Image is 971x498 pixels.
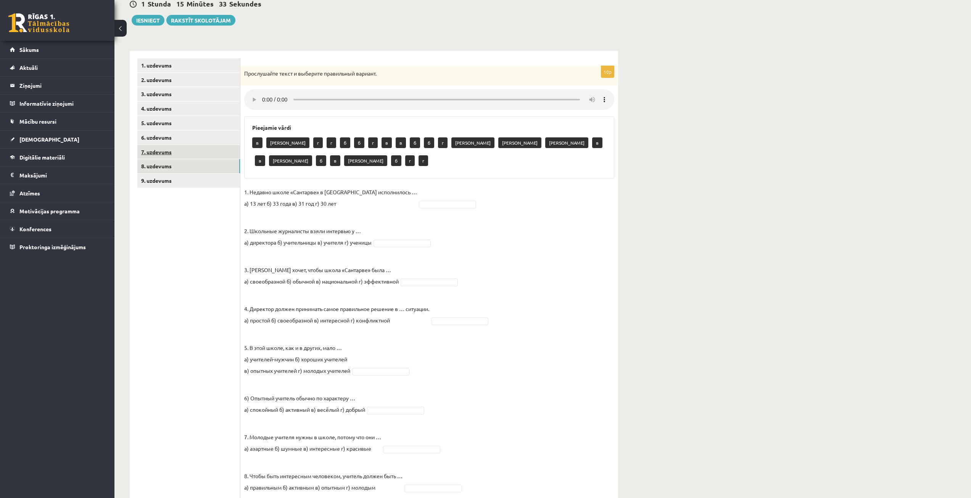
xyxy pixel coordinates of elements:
[316,155,326,166] p: б
[244,459,403,493] p: 8. Чтобы быть интересным человеком, учитель должен быть … а) правильным б) активным в) опытным г)...
[166,15,235,26] a: Rakstīt skolotājam
[10,202,105,220] a: Motivācijas programma
[19,46,39,53] span: Sākums
[269,155,312,166] p: [PERSON_NAME]
[244,70,576,77] p: Прослушайте текст и выберите правильный вариант.
[137,174,240,188] a: 9. uzdevums
[19,136,79,143] span: [DEMOGRAPHIC_DATA]
[391,155,401,166] p: б
[498,137,541,148] p: [PERSON_NAME]
[244,381,365,415] p: 6) Опытный учитель обычно по характеру … а) спокойный б) активный в) весёлый г) добрый
[10,166,105,184] a: Maksājumi
[438,137,448,148] p: г
[8,13,69,32] a: Rīgas 1. Tālmācības vidusskola
[424,137,434,148] p: б
[19,95,105,112] legend: Informatīvie ziņojumi
[354,137,364,148] p: б
[19,190,40,197] span: Atzīmes
[137,102,240,116] a: 4. uzdevums
[410,137,420,148] p: б
[10,131,105,148] a: [DEMOGRAPHIC_DATA]
[592,137,602,148] p: в
[344,155,387,166] p: [PERSON_NAME]
[244,253,399,287] p: 3. [PERSON_NAME] хочет, чтобы школа «Сантарве» была … а) своеобразной б) обычной в) национальной ...
[313,137,323,148] p: г
[244,420,381,454] p: 7. Молодые учителя нужны в школе, потому что они … а) азартные б) шумные в) интересные г) красивые
[266,137,309,148] p: [PERSON_NAME]
[330,155,340,166] p: в
[244,186,417,209] p: 1. Недавно школе «Сантарве» в [GEOGRAPHIC_DATA] исполнилось … а) 13 лет б) 33 года в) 31 год г) 3...
[545,137,588,148] p: [PERSON_NAME]
[137,87,240,101] a: 3. uzdevums
[244,214,372,248] p: 2. Школьные журналисты взяли интервью у … а) директора б) учительницы в) учителя г) ученицы
[419,155,428,166] p: г
[244,330,350,376] p: 5. В этой школе, как и в других, мало … а) учителей-мужчин б) хороших учителей в) опытных учителе...
[10,184,105,202] a: Atzīmes
[19,226,52,232] span: Konferences
[10,59,105,76] a: Aktuāli
[137,58,240,73] a: 1. uzdevums
[10,220,105,238] a: Konferences
[137,131,240,145] a: 6. uzdevums
[382,137,392,148] p: в
[137,159,240,173] a: 8. uzdevums
[252,137,262,148] p: в
[137,73,240,87] a: 2. uzdevums
[19,243,86,250] span: Proktoringa izmēģinājums
[327,137,336,148] p: г
[396,137,406,148] p: в
[255,155,265,166] p: в
[19,154,65,161] span: Digitālie materiāli
[10,77,105,94] a: Ziņojumi
[10,95,105,112] a: Informatīvie ziņojumi
[19,208,80,214] span: Motivācijas programma
[10,41,105,58] a: Sākums
[137,145,240,159] a: 7. uzdevums
[137,116,240,130] a: 5. uzdevums
[132,15,164,26] button: Iesniegt
[340,137,350,148] p: б
[244,292,429,326] p: 4. Директор должен принимать самое правильное решение в … ситуации. а) простой б) своеобразной в)...
[19,64,38,71] span: Aktuāli
[368,137,378,148] p: г
[10,113,105,130] a: Mācību resursi
[451,137,494,148] p: [PERSON_NAME]
[19,118,56,125] span: Mācību resursi
[10,148,105,166] a: Digitālie materiāli
[405,155,415,166] p: г
[601,66,614,78] p: 10p
[19,77,105,94] legend: Ziņojumi
[10,238,105,256] a: Proktoringa izmēģinājums
[19,166,105,184] legend: Maksājumi
[252,124,606,131] h3: Pieejamie vārdi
